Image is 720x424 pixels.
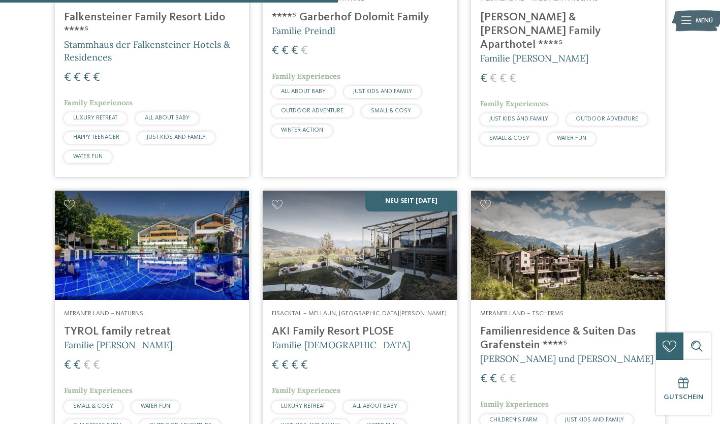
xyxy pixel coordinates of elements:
[489,135,529,141] span: SMALL & COSY
[64,310,143,317] span: Meraner Land – Naturns
[499,373,507,385] span: €
[371,108,411,114] span: SMALL & COSY
[272,359,279,372] span: €
[281,88,326,95] span: ALL ABOUT BABY
[83,359,90,372] span: €
[509,373,516,385] span: €
[272,45,279,57] span: €
[73,115,117,121] span: LUXURY RETREAT
[565,417,624,423] span: JUST KIDS AND FAMILY
[499,73,507,85] span: €
[480,325,656,352] h4: Familienresidence & Suiten Das Grafenstein ****ˢ
[281,45,289,57] span: €
[664,393,703,401] span: Gutschein
[480,52,588,64] span: Familie [PERSON_NAME]
[480,353,653,365] span: [PERSON_NAME] und [PERSON_NAME]
[489,417,538,423] span: CHILDREN’S FARM
[93,72,100,84] span: €
[471,191,665,300] img: Familienhotels gesucht? Hier findet ihr die besten!
[73,134,119,140] span: HAPPY TEENAGER
[489,116,548,122] span: JUST KIDS AND FAMILY
[64,359,71,372] span: €
[263,191,457,300] img: Familienhotels gesucht? Hier findet ihr die besten!
[93,359,100,372] span: €
[64,11,240,38] h4: Falkensteiner Family Resort Lido ****ˢ
[480,400,549,409] span: Family Experiences
[301,359,308,372] span: €
[64,386,133,395] span: Family Experiences
[557,135,586,141] span: WATER FUN
[64,72,71,84] span: €
[509,73,516,85] span: €
[353,88,412,95] span: JUST KIDS AND FAMILY
[576,116,638,122] span: OUTDOOR ADVENTURE
[145,115,190,121] span: ALL ABOUT BABY
[281,359,289,372] span: €
[73,154,103,160] span: WATER FUN
[291,359,298,372] span: €
[74,359,81,372] span: €
[74,72,81,84] span: €
[272,339,410,351] span: Familie [DEMOGRAPHIC_DATA]
[480,310,564,317] span: Meraner Land – Tscherms
[272,72,340,81] span: Family Experiences
[656,360,711,415] a: Gutschein
[291,45,298,57] span: €
[480,373,487,385] span: €
[55,191,249,300] img: Familien Wellness Residence Tyrol ****
[272,310,447,317] span: Eisacktal – Mellaun, [GEOGRAPHIC_DATA][PERSON_NAME]
[480,99,549,108] span: Family Experiences
[64,39,230,63] span: Stammhaus der Falkensteiner Hotels & Residences
[73,403,113,409] span: SMALL & COSY
[64,325,240,339] h4: TYROL family retreat
[272,11,448,24] h4: ****ˢ Garberhof Dolomit Family
[281,127,323,133] span: WINTER ACTION
[490,373,497,385] span: €
[480,73,487,85] span: €
[64,98,133,107] span: Family Experiences
[480,11,656,52] h4: [PERSON_NAME] & [PERSON_NAME] Family Aparthotel ****ˢ
[147,134,206,140] span: JUST KIDS AND FAMILY
[301,45,308,57] span: €
[490,73,497,85] span: €
[83,72,90,84] span: €
[353,403,397,409] span: ALL ABOUT BABY
[281,108,343,114] span: OUTDOOR ADVENTURE
[281,403,325,409] span: LUXURY RETREAT
[272,325,448,339] h4: AKI Family Resort PLOSE
[64,339,172,351] span: Familie [PERSON_NAME]
[272,386,340,395] span: Family Experiences
[272,25,335,37] span: Familie Preindl
[141,403,170,409] span: WATER FUN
